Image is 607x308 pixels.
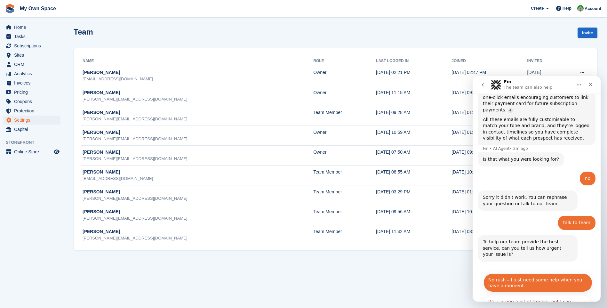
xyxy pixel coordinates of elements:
span: Help [563,5,571,12]
span: Coupons [14,97,52,106]
a: menu [3,116,60,125]
span: Create [531,5,544,12]
span: CRM [14,60,52,69]
td: Team Member [313,166,376,185]
td: Team Member [313,225,376,245]
th: Name [81,56,313,66]
td: Owner [313,66,376,86]
span: Online Store [14,147,52,156]
td: [DATE] 10:12 AM [451,166,527,185]
h1: Team [74,28,93,36]
div: [PERSON_NAME] [83,208,313,215]
span: Home [14,23,52,32]
div: [PERSON_NAME] [83,129,313,136]
div: [PERSON_NAME] [83,189,313,195]
div: [PERSON_NAME] [83,228,313,235]
div: [PERSON_NAME] [83,149,313,156]
td: [DATE] 03:20 PM [451,225,527,245]
a: menu [3,106,60,115]
td: [DATE] 01:31 PM [451,126,527,145]
div: [PERSON_NAME][EMAIL_ADDRESS][DOMAIN_NAME] [83,116,313,122]
th: Invited [527,56,561,66]
td: [DATE] 10:04 AM [451,205,527,225]
td: Owner [313,126,376,145]
a: menu [3,23,60,32]
td: [DATE] 11:15 AM [376,86,451,106]
td: Team Member [313,205,376,225]
td: [DATE] 07:50 AM [376,146,451,166]
a: menu [3,78,60,87]
iframe: Intercom live chat [473,76,601,302]
th: Last logged in [376,56,451,66]
td: [DATE] 01:09 PM [451,106,527,126]
td: [DATE] 09:56 AM [376,205,451,225]
a: Invite [578,28,597,38]
a: Preview store [53,148,60,156]
td: Team Member [313,185,376,205]
img: Paula Harris [577,5,584,12]
a: menu [3,32,60,41]
a: menu [3,97,60,106]
a: menu [3,51,60,60]
a: menu [3,41,60,50]
td: [DATE] 01:14 PM [451,185,527,205]
td: [DATE] 08:55 AM [376,166,451,185]
span: Subscriptions [14,41,52,50]
div: [EMAIL_ADDRESS][DOMAIN_NAME] [83,175,313,182]
button: It’s causing a bit of trouble, but I can manage for now. [11,219,120,238]
td: [DATE] 02:47 PM [451,66,527,86]
a: menu [3,147,60,156]
span: Capital [14,125,52,134]
div: [PERSON_NAME][EMAIL_ADDRESS][DOMAIN_NAME] [83,215,313,222]
a: menu [3,60,60,69]
th: Joined [451,56,527,66]
div: [PERSON_NAME][EMAIL_ADDRESS][DOMAIN_NAME] [83,96,313,102]
td: [DATE] 03:29 PM [376,185,451,205]
span: Settings [14,116,52,125]
div: [PERSON_NAME] [83,89,313,96]
a: menu [3,125,60,134]
td: [DATE] [527,66,561,86]
a: menu [3,88,60,97]
div: [PERSON_NAME] [83,69,313,76]
a: My Own Space [17,3,59,14]
div: [EMAIL_ADDRESS][DOMAIN_NAME] [83,76,313,82]
div: [PERSON_NAME] [83,109,313,116]
td: Owner [313,86,376,106]
span: Storefront [6,139,64,146]
span: Account [585,5,601,12]
th: Role [313,56,376,66]
span: Tasks [14,32,52,41]
span: Pricing [14,88,52,97]
td: [DATE] 09:25 AM [451,146,527,166]
span: Sites [14,51,52,60]
td: [DATE] 09:41 AM [451,86,527,106]
img: stora-icon-8386f47178a22dfd0bd8f6a31ec36ba5ce8667c1dd55bd0f319d3a0aa187defe.svg [5,4,15,13]
div: [PERSON_NAME][EMAIL_ADDRESS][DOMAIN_NAME] [83,235,313,241]
a: menu [3,69,60,78]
